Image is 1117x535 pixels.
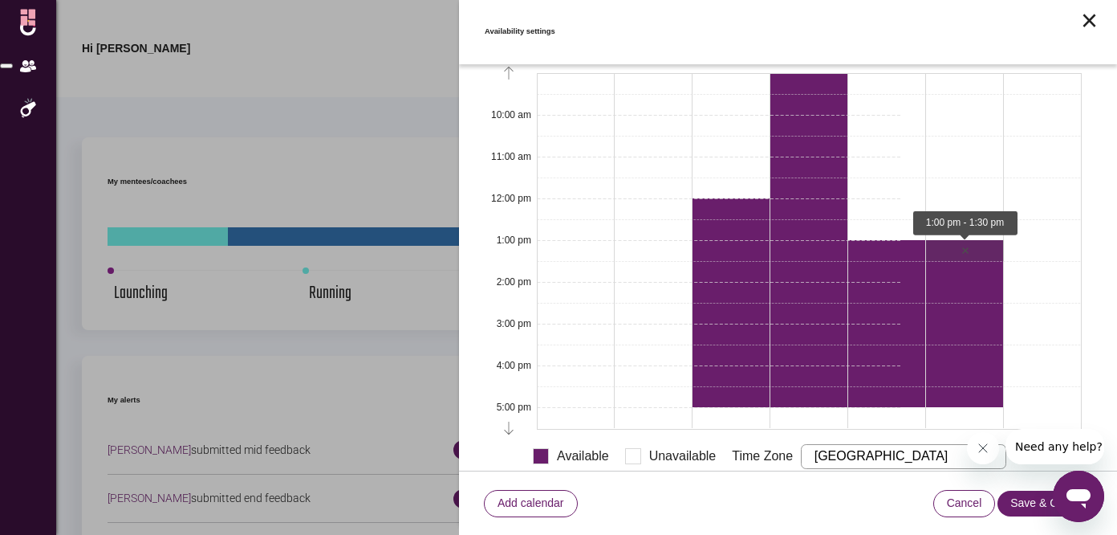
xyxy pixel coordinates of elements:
[926,240,1004,261] button: 1:00 PM - 1:30 PM
[649,448,717,464] span: Unavailable
[485,277,533,298] div: 2:00 PM
[485,402,533,423] div: 5:00 PM
[557,448,609,464] span: Available
[732,444,800,469] p: Time Zone
[485,194,533,214] div: 12:00 PM
[485,110,533,131] div: 10:00 AM
[801,444,1006,469] button: Choose a timezone
[1053,471,1104,522] iframe: Button to launch messaging window
[485,319,533,340] div: 3:00 PM
[485,361,533,382] div: 4:00 PM
[1005,429,1104,464] iframe: Message from company
[485,491,577,517] button: Add calendar
[485,235,533,256] div: 1:00 PM
[967,432,999,464] iframe: Close message
[485,24,555,40] h6: Availability settings
[997,491,1091,517] button: Save & Close
[934,491,995,517] button: Cancel
[485,152,533,173] div: 11:00 AM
